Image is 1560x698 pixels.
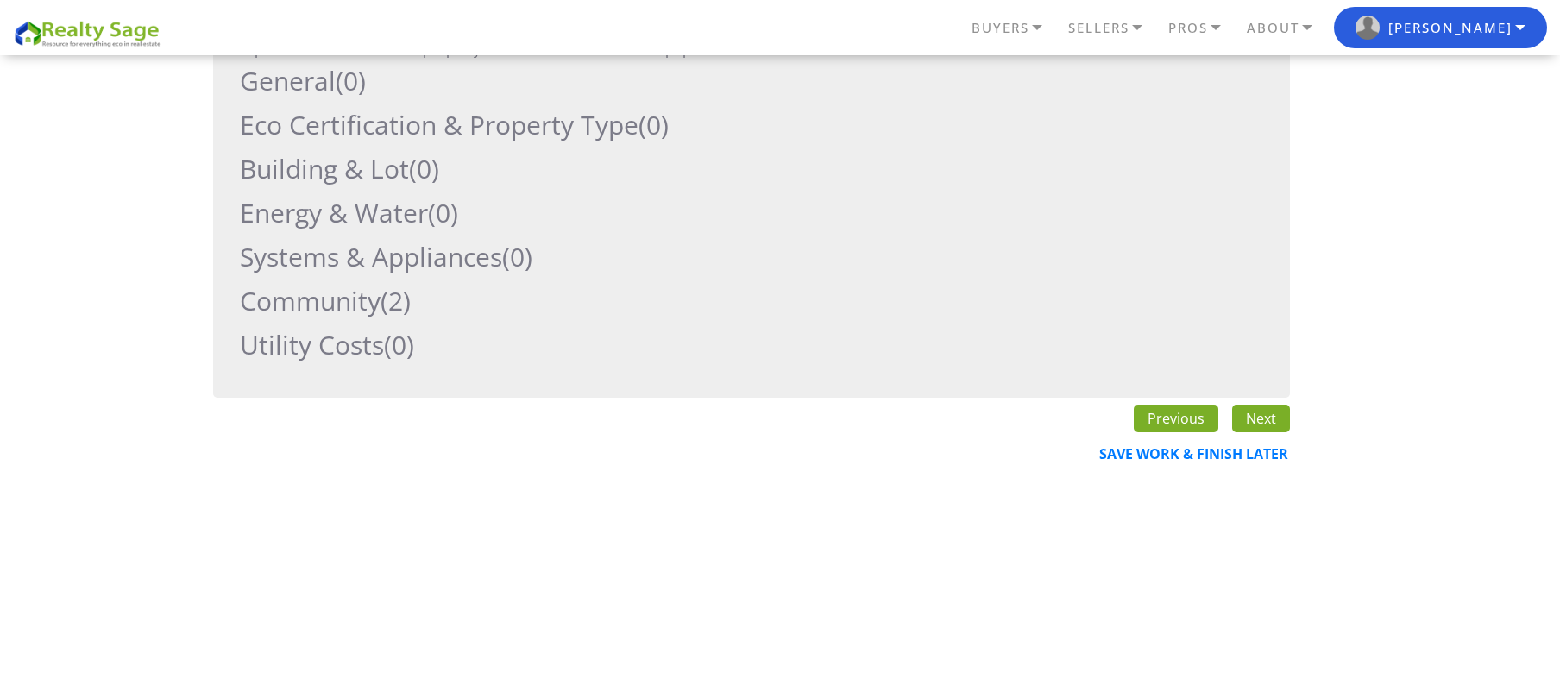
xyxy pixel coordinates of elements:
img: RS user logo [1356,16,1380,40]
a: SELLERS [1064,13,1164,43]
a: BUYERS [967,13,1064,43]
h2: Systems & Appliances [240,239,1209,274]
span: (0) [409,151,439,186]
h2: Energy & Water [240,195,1209,230]
a: Save work & finish later [1078,434,1297,474]
a: PROS [1164,13,1242,43]
ul: Pagination [1127,405,1297,432]
span: (0) [336,63,366,98]
h2: Eco Certification & Property Type [240,107,1209,142]
h2: Community [240,283,1209,318]
span: (0) [428,195,458,230]
span: (0) [502,239,532,274]
h2: Building & Lot [240,151,1209,186]
span: (0) [638,107,669,142]
span: (0) [384,327,414,362]
a: Previous [1134,405,1218,432]
span: (2) [381,283,411,318]
label: Expand each section to add property details and to confirm auto-populated information [240,42,814,56]
a: ABOUT [1242,13,1334,43]
a: Next [1232,405,1290,432]
button: RS user logo [PERSON_NAME] [1334,7,1547,48]
img: REALTY SAGE [13,18,168,48]
h2: Utility Costs [240,327,1209,362]
h2: General [240,63,1209,98]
